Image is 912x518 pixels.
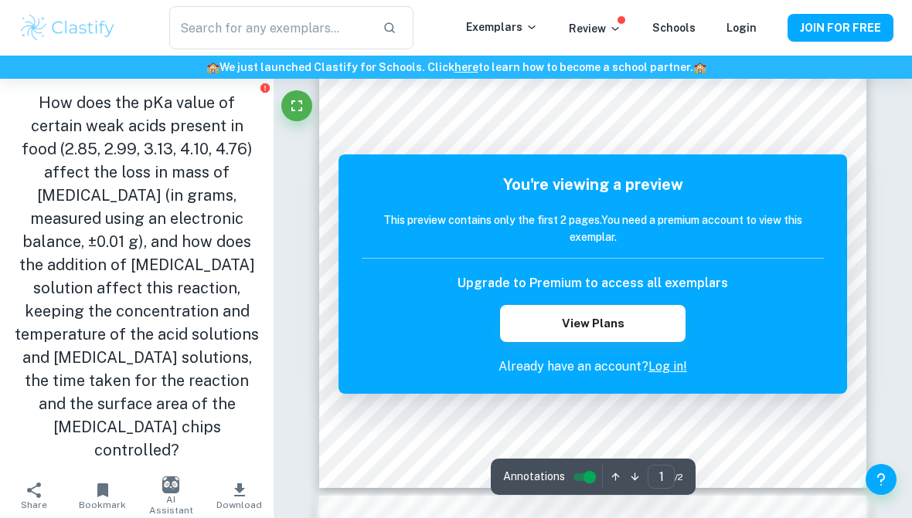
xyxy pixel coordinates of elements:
span: 🏫 [693,61,706,73]
span: 🏫 [206,61,219,73]
span: Bookmark [79,499,126,510]
p: Already have an account? [362,357,824,376]
button: Fullscreen [281,90,312,121]
input: Search for any exemplars... [169,6,370,49]
h1: How does the pKa value of certain weak acids present in food (2.85, 2.99, 3.13, 4.10, 4.76) affec... [12,91,261,462]
h5: You're viewing a preview [362,173,824,196]
span: Share [21,499,47,510]
p: Review [569,20,621,37]
a: Login [727,22,757,34]
span: Download [216,499,262,510]
a: Schools [652,22,696,34]
span: / 2 [675,470,683,484]
button: Bookmark [69,474,138,517]
h6: This preview contains only the first 2 pages. You need a premium account to view this exemplar. [362,212,824,245]
button: AI Assistant [137,474,206,517]
h6: We just launched Clastify for Schools. Click to learn how to become a school partner. [3,59,909,76]
button: Help and Feedback [866,464,897,495]
button: Download [206,474,274,517]
a: here [454,61,478,73]
h6: Upgrade to Premium to access all exemplars [458,274,728,293]
span: AI Assistant [146,494,196,516]
p: Exemplars [466,19,538,36]
img: Clastify logo [19,12,117,43]
button: View Plans [500,305,685,342]
img: AI Assistant [162,476,179,493]
button: Report issue [259,82,271,93]
button: JOIN FOR FREE [788,14,893,42]
span: Annotations [503,469,565,485]
a: Log in! [648,359,687,374]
